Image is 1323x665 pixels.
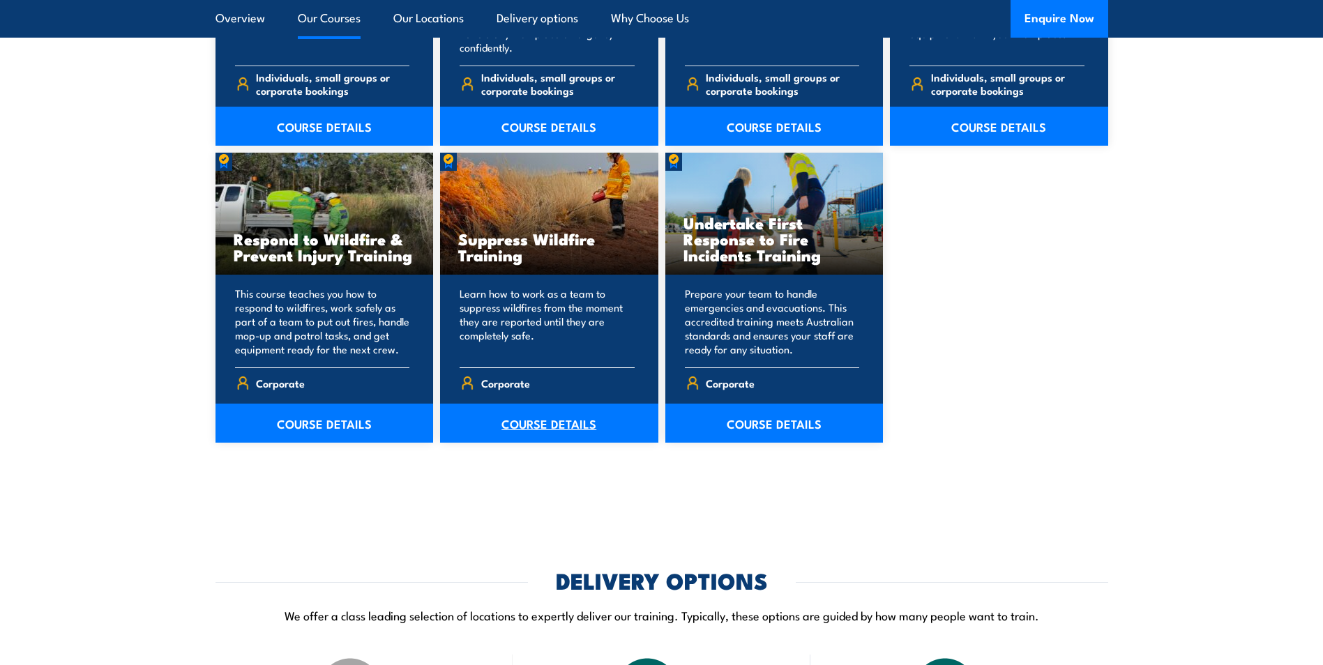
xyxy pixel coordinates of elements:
p: This course teaches you how to respond to wildfires, work safely as part of a team to put out fir... [235,286,410,356]
span: Individuals, small groups or corporate bookings [706,70,859,97]
span: Corporate [481,372,530,394]
p: Learn how to work as a team to suppress wildfires from the moment they are reported until they ar... [460,286,635,356]
p: Prepare your team to handle emergencies and evacuations. This accredited training meets Australia... [685,286,860,356]
span: Individuals, small groups or corporate bookings [931,70,1084,97]
span: Individuals, small groups or corporate bookings [481,70,635,97]
a: COURSE DETAILS [665,404,884,443]
a: COURSE DETAILS [890,107,1108,146]
a: COURSE DETAILS [440,107,658,146]
a: COURSE DETAILS [216,404,434,443]
h3: Respond to Wildfire & Prevent Injury Training [234,231,416,263]
h2: DELIVERY OPTIONS [556,570,768,590]
a: COURSE DETAILS [216,107,434,146]
span: Corporate [706,372,755,394]
h3: Undertake First Response to Fire Incidents Training [683,215,865,263]
a: COURSE DETAILS [440,404,658,443]
p: We offer a class leading selection of locations to expertly deliver our training. Typically, thes... [216,607,1108,623]
span: Corporate [256,372,305,394]
span: Individuals, small groups or corporate bookings [256,70,409,97]
h3: Suppress Wildfire Training [458,231,640,263]
a: COURSE DETAILS [665,107,884,146]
